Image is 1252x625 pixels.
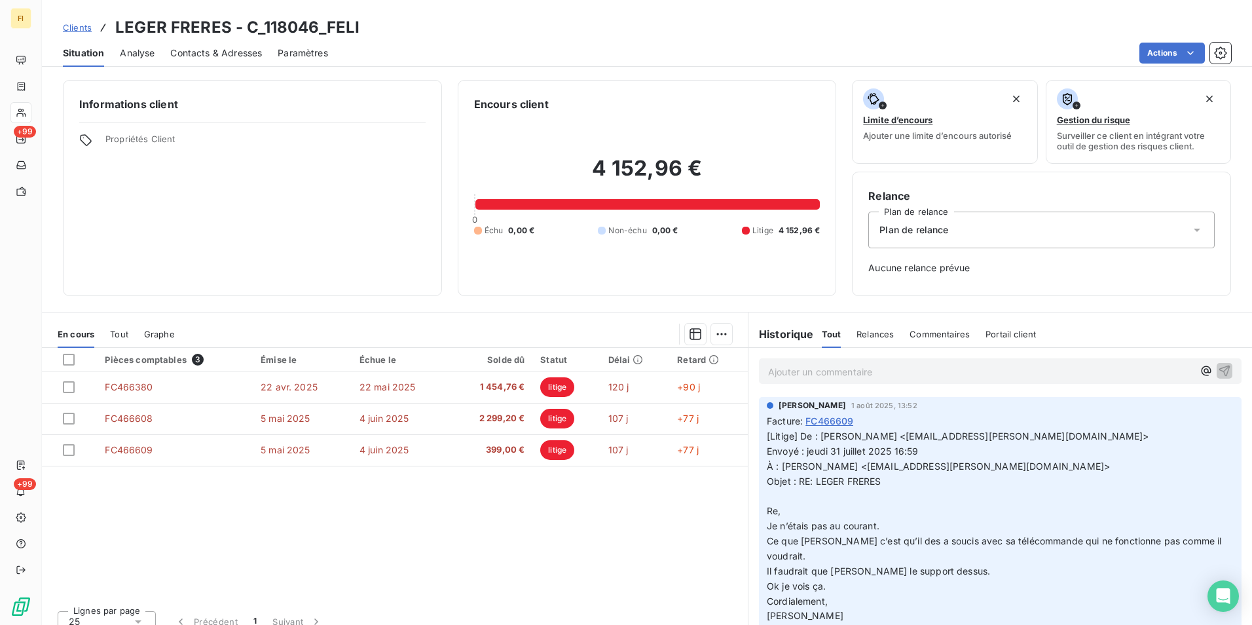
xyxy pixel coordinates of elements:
img: Logo LeanPay [10,596,31,617]
h6: Historique [748,326,814,342]
span: 107 j [608,413,629,424]
button: Limite d’encoursAjouter une limite d’encours autorisé [852,80,1037,164]
h6: Relance [868,188,1215,204]
div: Solde dû [457,354,525,365]
span: 22 avr. 2025 [261,381,318,392]
span: 5 mai 2025 [261,444,310,455]
span: +90 j [677,381,700,392]
div: Émise le [261,354,344,365]
span: Tout [110,329,128,339]
span: Paramètres [278,47,328,60]
span: 2 299,20 € [457,412,525,425]
span: Gestion du risque [1057,115,1130,125]
h6: Informations client [79,96,426,112]
span: En cours [58,329,94,339]
span: Facture : [767,414,803,428]
span: FC466609 [105,444,153,455]
span: Contacts & Adresses [170,47,262,60]
span: Échu [485,225,504,237]
button: Gestion du risqueSurveiller ce client en intégrant votre outil de gestion des risques client. [1046,80,1231,164]
span: 4 juin 2025 [359,444,409,455]
div: Échue le [359,354,441,365]
a: +99 [10,128,31,149]
div: Statut [540,354,592,365]
span: 1 août 2025, 13:52 [851,402,917,409]
span: Tout [822,329,841,339]
span: 1 454,76 € [457,381,525,394]
span: Non-échu [608,225,646,237]
span: FC466380 [105,381,153,392]
span: 3 [192,354,204,366]
span: litige [540,440,574,460]
span: +77 j [677,444,699,455]
span: 0,00 € [508,225,534,237]
span: 4 juin 2025 [359,413,409,424]
span: Litige [752,225,773,237]
div: Open Intercom Messenger [1207,580,1239,612]
span: 22 mai 2025 [359,381,416,392]
span: Commentaires [910,329,970,339]
span: Aucune relance prévue [868,261,1215,275]
span: +77 j [677,413,699,424]
span: litige [540,377,574,397]
span: litige [540,409,574,428]
h2: 4 152,96 € [474,155,820,195]
span: Graphe [144,329,175,339]
span: Limite d’encours [863,115,932,125]
span: 0,00 € [652,225,678,237]
h3: LEGER FRERES - C_118046_FELI [115,16,359,39]
span: Ajouter une limite d’encours autorisé [863,130,1012,141]
div: Retard [677,354,740,365]
span: +99 [14,126,36,138]
span: [PERSON_NAME] [779,400,846,411]
span: Clients [63,22,92,33]
span: 4 152,96 € [779,225,820,237]
span: Relances [856,329,894,339]
span: Propriétés Client [105,134,426,152]
span: 0 [472,214,477,225]
span: 120 j [608,381,629,392]
span: Situation [63,47,104,60]
span: 5 mai 2025 [261,413,310,424]
h6: Encours client [474,96,549,112]
div: FI [10,8,31,29]
span: 399,00 € [457,444,525,457]
span: Portail client [985,329,1036,339]
div: Délai [608,354,662,365]
button: Actions [1139,43,1205,64]
span: FC466609 [805,414,853,428]
a: Clients [63,21,92,34]
div: Pièces comptables [105,354,245,366]
span: 107 j [608,444,629,455]
span: +99 [14,478,36,490]
span: Surveiller ce client en intégrant votre outil de gestion des risques client. [1057,130,1220,151]
span: Plan de relance [879,223,948,237]
span: FC466608 [105,413,153,424]
span: Analyse [120,47,155,60]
